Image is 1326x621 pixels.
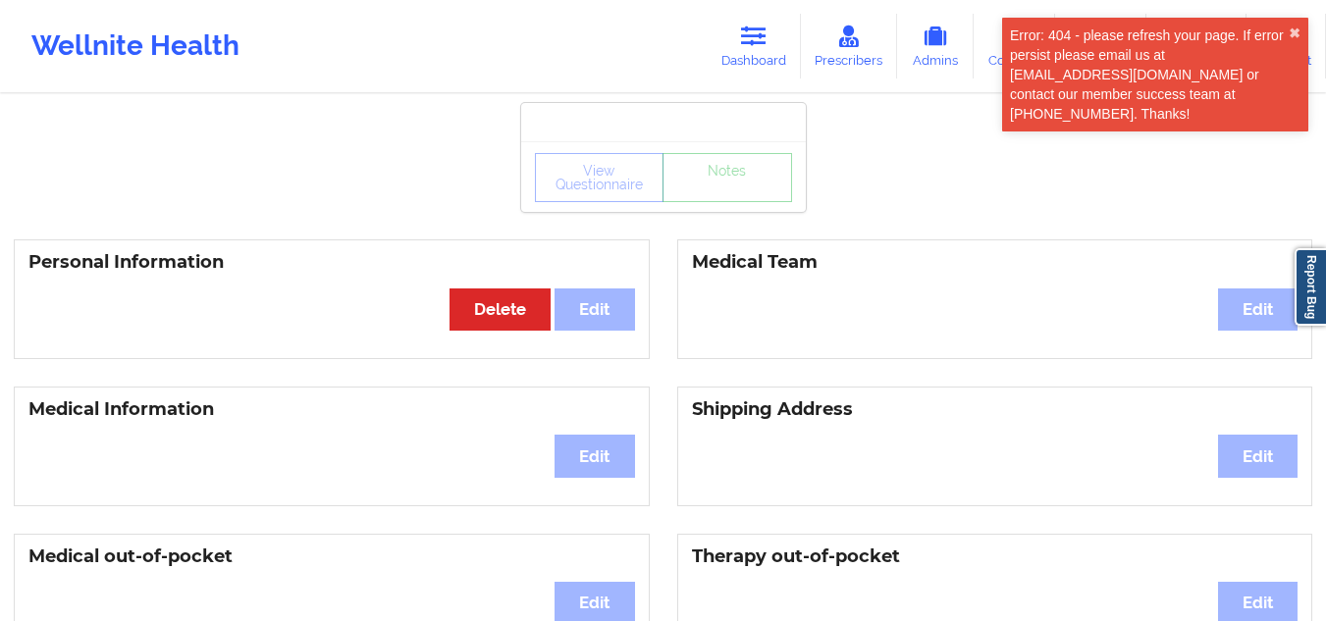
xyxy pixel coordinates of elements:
a: Report Bug [1295,248,1326,326]
a: Coaches [974,14,1055,78]
div: Error: 404 - please refresh your page. If error persist please email us at [EMAIL_ADDRESS][DOMAIN... [1010,26,1289,124]
h3: Medical Information [28,398,635,421]
h3: Therapy out-of-pocket [692,545,1299,568]
h3: Personal Information [28,251,635,274]
h3: Medical Team [692,251,1299,274]
a: Prescribers [801,14,898,78]
button: close [1289,26,1300,41]
a: Admins [897,14,974,78]
h3: Shipping Address [692,398,1299,421]
h3: Medical out-of-pocket [28,545,635,568]
button: Delete [450,288,551,331]
a: Dashboard [707,14,801,78]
